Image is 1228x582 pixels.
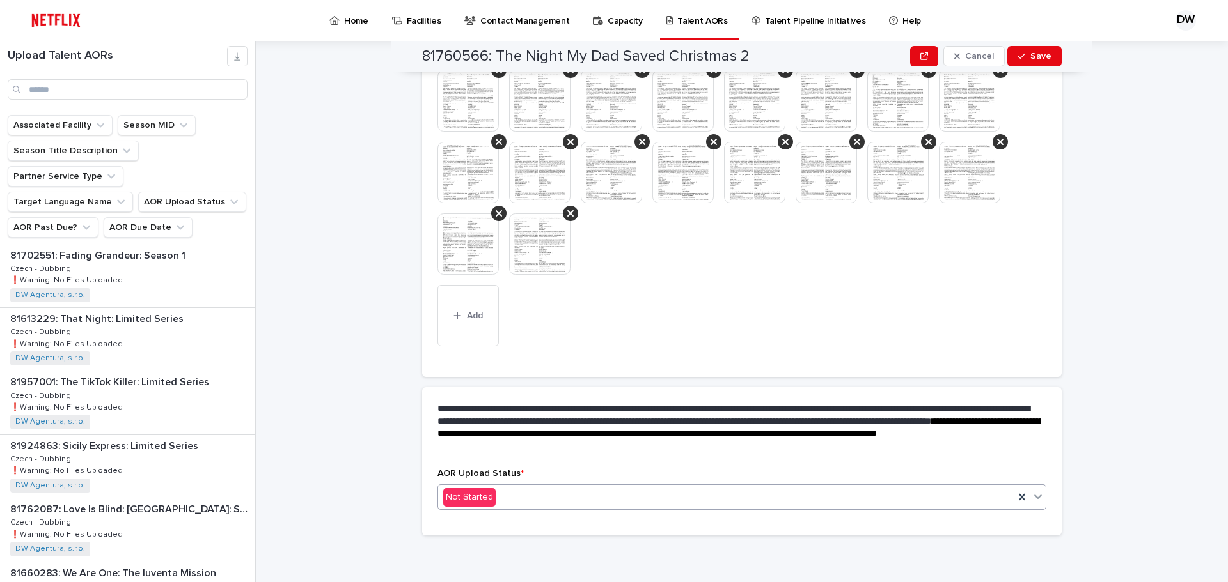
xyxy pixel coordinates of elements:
[10,310,186,325] p: 81613229: That Night: Limited Series
[10,273,125,285] p: ❗️Warning: No Files Uploaded
[10,374,212,388] p: 81957001: The TikTok Killer: Limited Series
[15,354,85,363] a: DW Agentura, s.r.o.
[1007,46,1062,66] button: Save
[422,47,750,66] h2: 81760566: The Night My Dad Saved Christmas 2
[8,115,113,135] button: Associated Facility
[10,452,74,464] p: Czech - Dubbing
[437,469,524,478] span: AOR Upload Status
[8,166,123,187] button: Partner Service Type
[8,141,139,161] button: Season Title Description
[10,438,201,452] p: 81924863: Sicily Express: Limited Series
[10,501,253,516] p: 81762087: Love Is Blind: [GEOGRAPHIC_DATA]: Season 2
[15,544,85,553] a: DW Agentura, s.r.o.
[10,516,74,527] p: Czech - Dubbing
[15,291,85,300] a: DW Agentura, s.r.o.
[8,49,227,63] h1: Upload Talent AORs
[8,217,98,238] button: AOR Past Due?
[138,192,246,212] button: AOR Upload Status
[15,417,85,426] a: DW Agentura, s.r.o.
[8,79,248,100] input: Search
[104,217,193,238] button: AOR Due Date
[437,285,499,346] button: Add
[443,488,496,507] div: Not Started
[10,401,125,412] p: ❗️Warning: No Files Uploaded
[1030,52,1051,61] span: Save
[118,115,196,135] button: Season MID
[965,52,994,61] span: Cancel
[10,464,125,475] p: ❗️Warning: No Files Uploaded
[10,565,219,579] p: 81660283: We Are One: The Iuventa Mission
[10,528,125,539] p: ❗️Warning: No Files Uploaded
[467,311,483,320] span: Add
[10,325,74,337] p: Czech - Dubbing
[1176,10,1196,31] div: DW
[10,262,74,273] p: Czech - Dubbing
[10,337,125,349] p: ❗️Warning: No Files Uploaded
[943,46,1005,66] button: Cancel
[8,192,133,212] button: Target Language Name
[10,389,74,401] p: Czech - Dubbing
[15,481,85,490] a: DW Agentura, s.r.o.
[10,247,188,262] p: 81702551: Fading Grandeur: Season 1
[26,8,86,33] img: ifQbXi3ZQGMSEF7WDB7W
